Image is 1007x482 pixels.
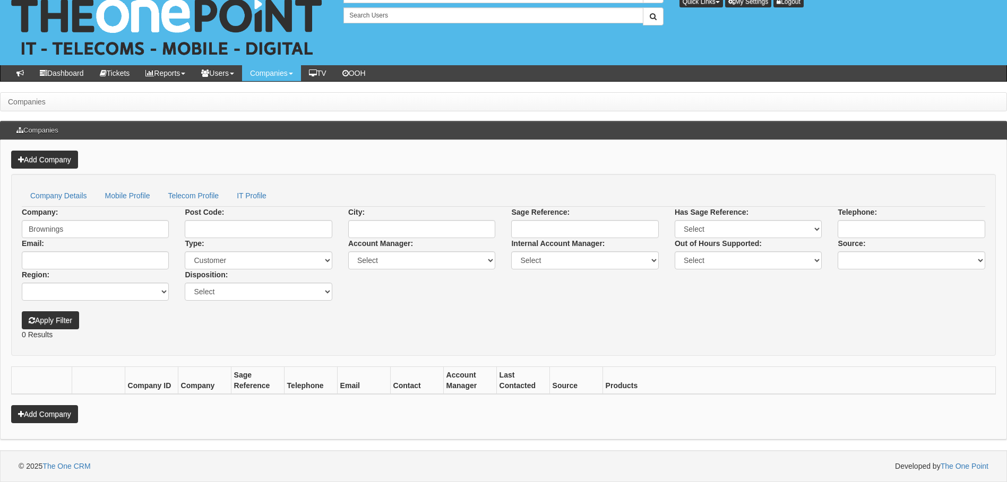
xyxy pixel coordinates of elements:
[337,367,390,395] th: Email
[11,405,78,423] a: Add Company
[511,207,570,217] label: Sage Reference:
[178,367,231,395] th: Company
[137,65,193,81] a: Reports
[42,462,90,470] a: The One CRM
[443,367,496,395] th: Account Manager
[185,207,224,217] label: Post Code:
[334,65,374,81] a: OOH
[941,462,988,470] a: The One Point
[159,185,227,207] a: Telecom Profile
[838,238,865,249] label: Source:
[343,7,643,23] input: Search Users
[185,269,228,280] label: Disposition:
[511,238,605,249] label: Internal Account Manager:
[348,207,365,217] label: City:
[11,151,78,169] a: Add Company
[19,462,91,470] span: © 2025
[549,367,603,395] th: Source
[390,367,443,395] th: Contact
[22,329,985,340] p: 0 Results
[895,461,988,471] span: Developed by
[228,185,275,207] a: IT Profile
[496,367,549,395] th: Last Contacted
[32,65,92,81] a: Dashboard
[675,207,748,217] label: Has Sage Reference:
[22,238,44,249] label: Email:
[22,207,58,217] label: Company:
[348,238,413,249] label: Account Manager:
[8,97,46,107] li: Companies
[92,65,138,81] a: Tickets
[301,65,334,81] a: TV
[22,269,49,280] label: Region:
[838,207,877,217] label: Telephone:
[603,367,995,395] th: Products
[125,367,178,395] th: Company ID
[193,65,242,81] a: Users
[231,367,284,395] th: Sage Reference
[242,65,301,81] a: Companies
[22,185,96,207] a: Company Details
[675,238,762,249] label: Out of Hours Supported:
[284,367,337,395] th: Telephone
[22,311,79,329] button: Apply Filter
[97,185,159,207] a: Mobile Profile
[185,238,204,249] label: Type:
[11,121,64,139] h3: Companies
